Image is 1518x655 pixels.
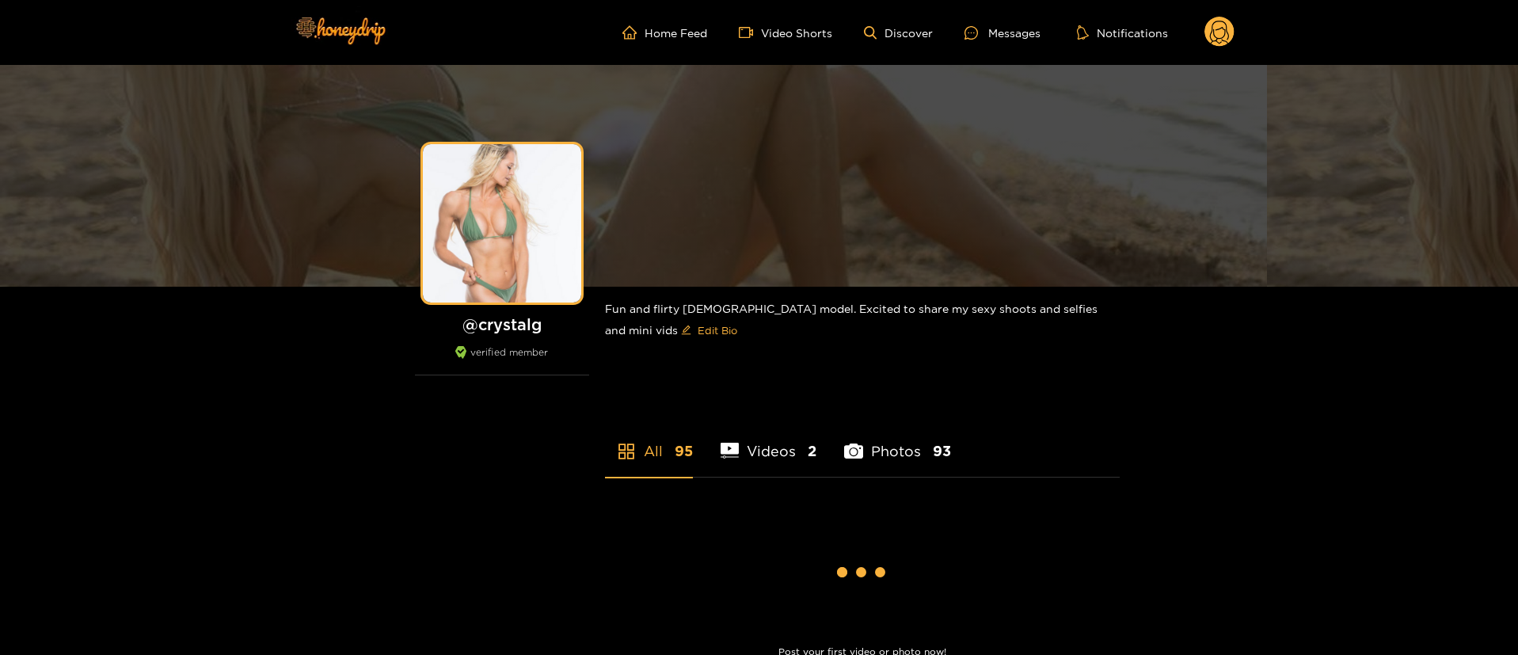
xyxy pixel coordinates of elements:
[808,441,816,461] span: 2
[617,442,636,461] span: appstore
[864,26,933,40] a: Discover
[678,318,740,343] button: editEdit Bio
[605,287,1120,356] div: Fun and flirty [DEMOGRAPHIC_DATA] model. Excited to share my sexy shoots and selfies and mini vids
[415,346,589,375] div: verified member
[739,25,761,40] span: video-camera
[698,322,737,338] span: Edit Bio
[844,406,951,477] li: Photos
[721,406,817,477] li: Videos
[681,325,691,337] span: edit
[675,441,693,461] span: 95
[622,25,645,40] span: home
[605,406,693,477] li: All
[933,441,951,461] span: 93
[415,314,589,334] h1: @ crystalg
[1072,25,1173,40] button: Notifications
[964,24,1041,42] div: Messages
[622,25,707,40] a: Home Feed
[739,25,832,40] a: Video Shorts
